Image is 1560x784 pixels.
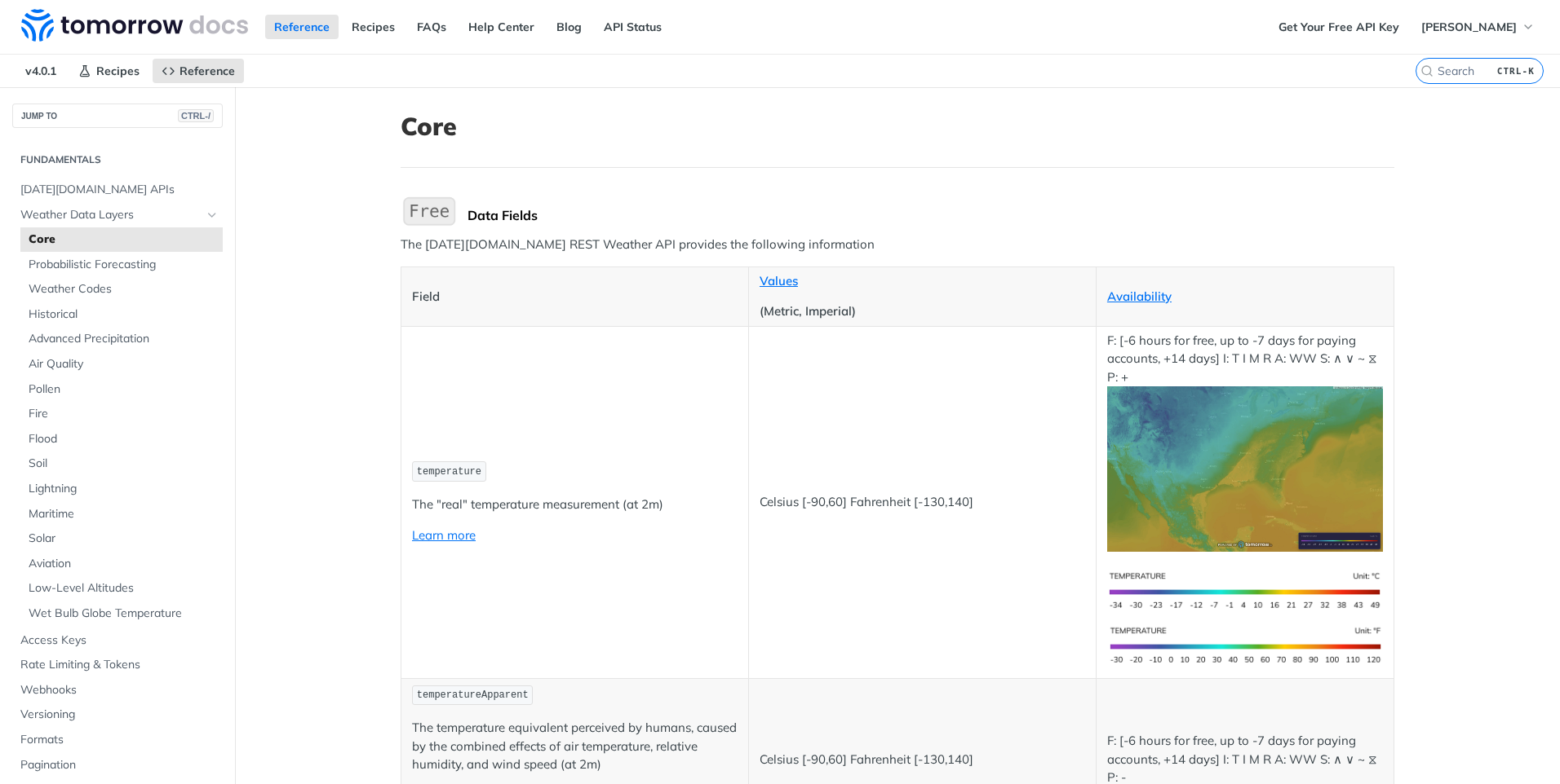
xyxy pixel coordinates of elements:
[29,456,219,472] span: Soil
[417,689,529,701] span: temperatureApparent
[20,576,223,601] a: Low-Level Altitudes
[29,231,219,248] span: Core
[29,531,219,547] span: Solar
[29,506,219,522] span: Maritime
[29,481,219,497] span: Lightning
[29,606,219,622] span: Wet Bulb Globe Temperature
[1107,460,1383,476] span: Expand image
[760,751,1085,769] p: Celsius [-90,60] Fahrenheit [-130,140]
[1107,582,1383,597] span: Expand image
[20,253,223,277] a: Probabilistic Forecasting
[417,466,481,478] span: temperature
[343,15,404,39] a: Recipes
[412,496,738,514] p: The "real" temperature measurement (at 2m)
[29,406,219,422] span: Fire
[29,580,219,597] span: Low-Level Altitudes
[459,15,543,39] a: Help Center
[178,109,214,122] span: CTRL-/
[1493,63,1539,79] kbd: CTRL-K
[412,719,738,774] p: The temperature equivalent perceived by humans, caused by the combined effects of air temperature...
[468,207,1394,223] div: Data Fields
[20,732,219,748] span: Formats
[20,526,223,551] a: Solar
[1412,15,1544,39] button: [PERSON_NAME]
[20,377,223,402] a: Pollen
[760,302,1085,321] p: (Metric, Imperial)
[1270,15,1408,39] a: Get Your Free API Key
[401,236,1394,254] p: The [DATE][DOMAIN_NAME] REST Weather API provides the following information
[20,657,219,673] span: Rate Limiting & Tokens
[69,59,148,83] a: Recipes
[412,288,738,306] p: Field
[29,556,219,572] span: Aviation
[1107,288,1172,304] a: Availability
[12,728,223,752] a: Formats
[29,431,219,447] span: Flood
[20,757,219,773] span: Pagination
[595,15,671,39] a: API Status
[401,112,1394,141] h1: Core
[20,477,223,501] a: Lightning
[20,402,223,426] a: Fire
[20,182,219,198] span: [DATE][DOMAIN_NAME] APIs
[1107,332,1383,552] p: F: [-6 hours for free, up to -7 days for paying accounts, +14 days] I: T I M R A: WW S: ∧ ∨ ~ ⧖ P: +
[20,327,223,351] a: Advanced Precipitation
[12,678,223,703] a: Webhooks
[12,203,223,227] a: Weather Data LayersHide subpages for Weather Data Layers
[179,64,235,78] span: Reference
[760,493,1085,512] p: Celsius [-90,60] Fahrenheit [-130,140]
[1107,636,1383,652] span: Expand image
[29,306,219,323] span: Historical
[20,682,219,698] span: Webhooks
[1420,64,1434,77] svg: Search
[12,104,223,128] button: JUMP TOCTRL-/
[21,9,248,42] img: Tomorrow.io Weather API Docs
[20,632,219,649] span: Access Keys
[265,15,339,39] a: Reference
[760,273,798,288] a: Values
[29,281,219,297] span: Weather Codes
[12,152,223,167] h2: Fundamentals
[96,64,140,78] span: Recipes
[408,15,455,39] a: FAQs
[20,601,223,626] a: Wet Bulb Globe Temperature
[12,653,223,677] a: Rate Limiting & Tokens
[16,59,65,83] span: v4.0.1
[12,178,223,202] a: [DATE][DOMAIN_NAME] APIs
[20,427,223,451] a: Flood
[20,707,219,723] span: Versioning
[20,451,223,476] a: Soil
[206,209,219,222] button: Hide subpages for Weather Data Layers
[12,703,223,727] a: Versioning
[29,356,219,372] span: Air Quality
[20,502,223,526] a: Maritime
[1421,20,1517,34] span: [PERSON_NAME]
[20,302,223,327] a: Historical
[20,552,223,576] a: Aviation
[29,257,219,273] span: Probabilistic Forecasting
[20,277,223,302] a: Weather Codes
[20,227,223,252] a: Core
[29,331,219,347] span: Advanced Precipitation
[20,207,202,223] span: Weather Data Layers
[12,753,223,777] a: Pagination
[29,381,219,398] span: Pollen
[20,352,223,377] a: Air Quality
[412,527,476,543] a: Learn more
[547,15,591,39] a: Blog
[12,628,223,653] a: Access Keys
[153,59,244,83] a: Reference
